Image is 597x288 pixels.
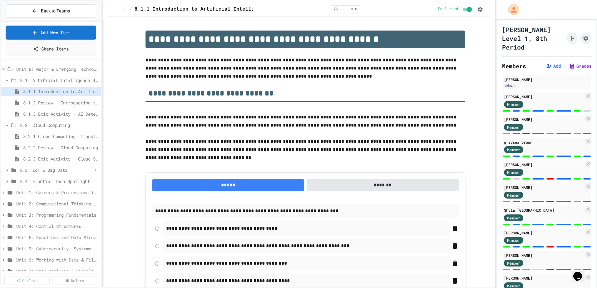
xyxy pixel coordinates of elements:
a: Add New Item [6,26,96,40]
div: [PERSON_NAME] [504,275,584,281]
span: 8.2.3 Exit Activity - Cloud Service Detective [23,156,99,162]
span: 8.1.2 Review - Introduction to Artificial Intelligence [23,99,99,106]
span: Unit 7: Data Analysis & Visualization [16,268,99,274]
span: | [563,62,566,70]
span: min [351,7,358,12]
span: 8.1.3 Exit Activity - AI Detective [23,111,99,117]
span: Unit 1: Careers & Professionalism [16,189,99,196]
div: [PERSON_NAME] [504,77,590,82]
span: / [122,7,125,12]
span: 8.1.1 Introduction to Artificial Intelligence [23,88,99,95]
span: Member [507,215,520,221]
span: Member [507,192,520,198]
span: 8.2: Cloud Computing [20,122,99,128]
span: Member [507,238,520,243]
div: Content is published and visible to students [438,6,473,13]
span: Unit 3: Programming Fundamentals [16,212,99,218]
span: Member [507,147,520,152]
span: 8.3: IoT & Big Data [20,167,92,173]
button: Add [546,63,561,69]
h1: [PERSON_NAME] Level 1, 8th Period [502,25,564,51]
div: [PERSON_NAME] [504,94,584,99]
div: [PERSON_NAME] [504,230,584,236]
div: [PERSON_NAME] [504,252,584,258]
h2: Members [502,62,526,70]
span: Unit 4: Control Structures [16,223,99,229]
div: [PERSON_NAME] [504,117,584,122]
span: Unit 8: Major & Emerging Technologies [16,66,99,72]
span: Member [507,102,520,107]
span: Unit 9: Cybersecurity, Systems & Networking [16,245,99,252]
span: 8.2.1 Cloud Computing: Transforming the Digital World [23,133,99,140]
span: 8.1: Artificial Intelligence Basics [20,77,99,84]
button: Back to Teams [6,4,96,18]
button: More options [92,167,99,173]
span: 8.4: Frontier Tech Spotlight [20,178,99,185]
div: Admin [504,83,516,88]
span: 8.1.1 Introduction to Artificial Intelligence [135,6,269,13]
button: Click to see fork details [566,33,578,44]
span: Back to Teams [41,8,70,14]
span: Member [507,170,520,175]
div: graysea brown [504,139,584,145]
div: [PERSON_NAME] [504,185,584,190]
span: 8.2.2 Review - Cloud Computing [23,144,99,151]
a: Delete [52,276,97,285]
iframe: chat widget [571,263,591,282]
div: Shyla [GEOGRAPHIC_DATA] [504,207,584,213]
div: My Account [501,2,521,17]
button: Grades [569,63,591,69]
span: ... [113,7,120,12]
span: Published [438,7,458,12]
span: Unit 6: Working with Data & Files [16,257,99,263]
span: Member [507,260,520,266]
a: Share Items [6,42,96,55]
span: / [130,7,132,12]
a: Publish [4,276,50,285]
div: [PERSON_NAME] [504,162,584,167]
span: Unit 5: Functions and Data Structures [16,234,99,241]
span: Member [507,124,520,130]
span: Unit 2: Computational Thinking & Problem-Solving [16,200,99,207]
button: Assignment Settings [580,33,591,44]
